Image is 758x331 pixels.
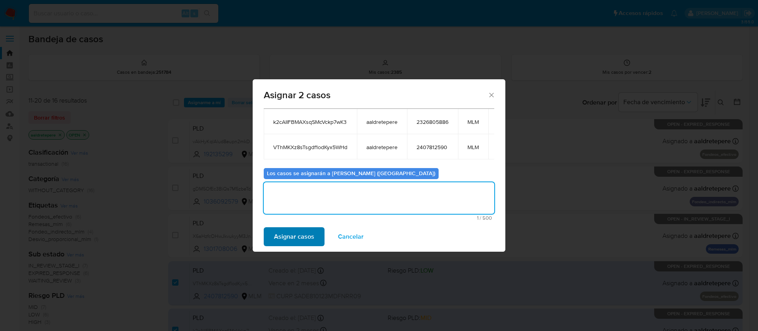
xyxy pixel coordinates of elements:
[264,90,488,100] span: Asignar 2 casos
[253,79,505,252] div: assign-modal
[267,169,435,177] b: Los casos se asignarán a [PERSON_NAME] ([GEOGRAPHIC_DATA])
[328,227,374,246] button: Cancelar
[488,91,495,98] button: Cerrar ventana
[366,118,398,125] span: aaldretepere
[366,144,398,151] span: aaldretepere
[417,118,448,125] span: 2326805886
[338,228,364,245] span: Cancelar
[273,144,347,151] span: VThMKXz8sTsgdf1odKyx5WHd
[467,118,479,125] span: MLM
[417,144,448,151] span: 2407812590
[274,228,314,245] span: Asignar casos
[467,144,479,151] span: MLM
[273,118,347,125] span: k2cAIIFBMAXsqSMcVckp7wK3
[264,227,325,246] button: Asignar casos
[266,215,492,221] span: Máximo 500 caracteres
